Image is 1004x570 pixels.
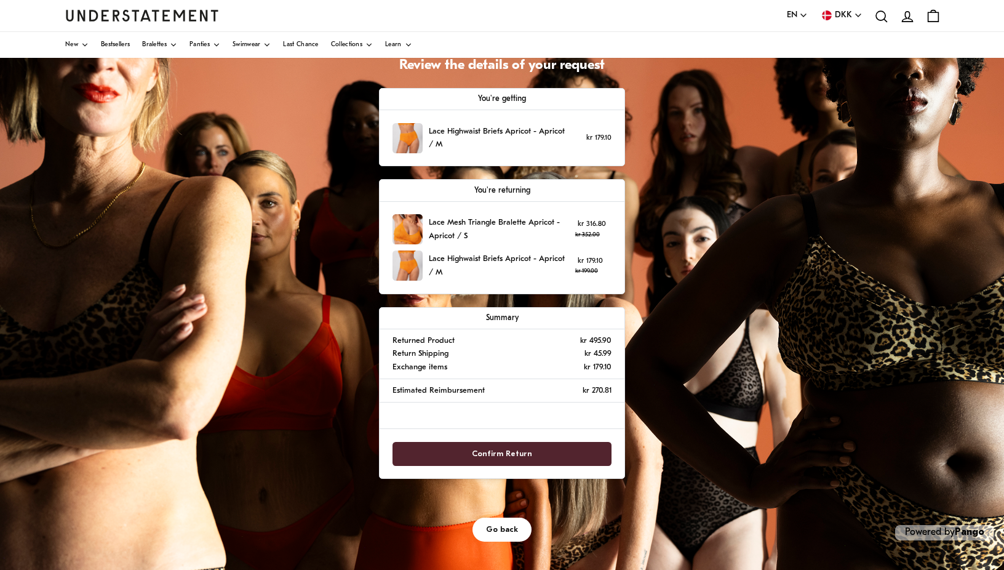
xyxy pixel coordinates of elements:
a: Collections [331,32,373,58]
p: Return Shipping [392,347,448,360]
p: kr 495.90 [580,334,612,347]
strike: kr 352.00 [575,232,600,238]
a: Learn [385,32,412,58]
span: New [65,42,78,48]
p: Lace Mesh Triangle Bralette Apricot - Apricot / S [429,216,569,243]
span: Bralettes [142,42,167,48]
p: Lace Highwaist Briefs Apricot - Apricot / M [429,252,569,279]
span: Collections [331,42,362,48]
p: Powered by [895,525,994,540]
span: Go back [486,518,518,541]
a: Pango [955,528,984,537]
img: ACLA-HIW-004-3.jpg [392,123,423,153]
p: kr 179.10 [586,132,612,144]
a: Bestsellers [101,32,130,58]
span: Bestsellers [101,42,130,48]
button: DKK [820,9,863,22]
a: Understatement Homepage [65,10,219,21]
span: DKK [835,9,852,22]
p: kr 179.10 [584,361,612,374]
a: Last Chance [283,32,318,58]
p: Summary [392,311,612,324]
a: Bralettes [142,32,177,58]
p: Estimated Reimbursement [392,384,485,397]
p: You're returning [392,184,612,197]
span: Confirm Return [472,443,532,465]
img: ACLA-HIW-004-3.jpg [392,251,423,281]
a: Swimwear [233,32,271,58]
p: You're getting [392,92,612,105]
span: Learn [385,42,402,48]
p: kr 45.99 [584,347,612,360]
span: EN [787,9,797,22]
a: Panties [189,32,220,58]
strike: kr 199.00 [575,268,598,274]
p: kr 270.81 [583,384,612,397]
a: New [65,32,89,58]
span: Last Chance [283,42,318,48]
span: Panties [189,42,210,48]
button: Go back [472,518,532,542]
button: EN [787,9,808,22]
p: Exchange items [392,361,447,374]
img: ACLA-BRA-015-1.jpg [392,214,423,244]
button: Confirm Return [392,442,612,466]
h1: Review the details of your request [379,57,625,75]
p: Returned Product [392,334,455,347]
p: Lace Highwaist Briefs Apricot - Apricot / M [429,125,569,151]
p: kr 179.10 [575,255,605,277]
span: Swimwear [233,42,260,48]
p: kr 316.80 [575,219,608,240]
